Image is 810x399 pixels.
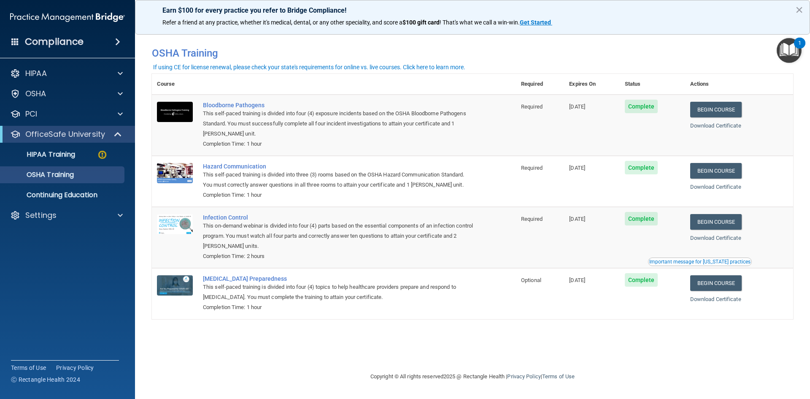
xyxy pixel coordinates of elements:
p: Settings [25,210,57,220]
a: Get Started [520,19,552,26]
a: PCI [10,109,123,119]
span: Required [521,216,543,222]
th: Status [620,74,685,95]
p: OfficeSafe University [25,129,105,139]
p: OSHA [25,89,46,99]
button: Close [795,3,803,16]
a: Download Certificate [690,184,741,190]
a: Terms of Use [542,373,575,380]
div: If using CE for license renewal, please check your state's requirements for online vs. live cours... [153,64,465,70]
a: HIPAA [10,68,123,79]
div: Completion Time: 2 hours [203,251,474,261]
th: Required [516,74,564,95]
p: Continuing Education [5,191,121,199]
iframe: Drift Widget Chat Controller [768,341,800,373]
span: Complete [625,100,658,113]
a: Bloodborne Pathogens [203,102,474,109]
a: Download Certificate [690,122,741,129]
span: [DATE] [569,103,585,110]
div: This on-demand webinar is divided into four (4) parts based on the essential components of an inf... [203,221,474,251]
a: Settings [10,210,123,220]
th: Expires On [564,74,619,95]
a: Begin Course [690,163,742,179]
span: Refer a friend at any practice, whether it's medical, dental, or any other speciality, and score a [162,19,402,26]
div: Completion Time: 1 hour [203,302,474,312]
div: Copyright © All rights reserved 2025 @ Rectangle Health | | [319,363,626,390]
a: OSHA [10,89,123,99]
span: [DATE] [569,277,585,283]
div: This self-paced training is divided into four (4) exposure incidents based on the OSHA Bloodborne... [203,109,474,139]
a: OfficeSafe University [10,129,122,139]
p: OSHA Training [5,171,74,179]
span: Required [521,103,543,110]
span: Complete [625,273,658,287]
a: Privacy Policy [507,373,540,380]
div: This self-paced training is divided into three (3) rooms based on the OSHA Hazard Communication S... [203,170,474,190]
button: If using CE for license renewal, please check your state's requirements for online vs. live cours... [152,63,467,71]
a: Privacy Policy [56,364,94,372]
p: HIPAA [25,68,47,79]
a: Hazard Communication [203,163,474,170]
div: Completion Time: 1 hour [203,190,474,200]
a: Terms of Use [11,364,46,372]
a: Begin Course [690,102,742,117]
strong: Get Started [520,19,551,26]
span: ! That's what we call a win-win. [440,19,520,26]
p: Earn $100 for every practice you refer to Bridge Compliance! [162,6,783,14]
div: This self-paced training is divided into four (4) topics to help healthcare providers prepare and... [203,282,474,302]
h4: OSHA Training [152,47,793,59]
a: Begin Course [690,214,742,230]
p: HIPAA Training [5,150,75,159]
button: Open Resource Center, 1 new notification [777,38,802,63]
th: Course [152,74,198,95]
h4: Compliance [25,36,84,48]
a: Download Certificate [690,296,741,302]
div: 1 [798,43,801,54]
a: Infection Control [203,214,474,221]
div: Important message for [US_STATE] practices [649,259,751,264]
span: Optional [521,277,541,283]
strong: $100 gift card [402,19,440,26]
span: Required [521,165,543,171]
span: Ⓒ Rectangle Health 2024 [11,375,80,384]
span: [DATE] [569,216,585,222]
div: Completion Time: 1 hour [203,139,474,149]
span: Complete [625,161,658,174]
a: Download Certificate [690,235,741,241]
th: Actions [685,74,793,95]
span: Complete [625,212,658,225]
button: Read this if you are a dental practitioner in the state of CA [648,258,752,266]
img: PMB logo [10,9,125,26]
img: warning-circle.0cc9ac19.png [97,149,108,160]
a: [MEDICAL_DATA] Preparedness [203,275,474,282]
span: [DATE] [569,165,585,171]
a: Begin Course [690,275,742,291]
p: PCI [25,109,37,119]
